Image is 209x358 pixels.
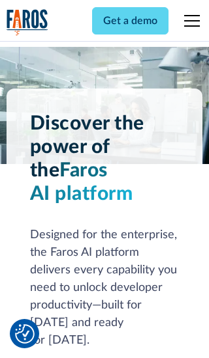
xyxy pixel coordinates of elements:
button: Cookie Settings [15,324,35,344]
a: Get a demo [92,7,169,34]
div: menu [176,5,202,36]
a: home [7,9,48,36]
img: Logo of the analytics and reporting company Faros. [7,9,48,36]
img: Revisit consent button [15,324,35,344]
h1: Discover the power of the [30,112,180,206]
div: Designed for the enterprise, the Faros AI platform delivers every capability you need to unlock d... [30,227,180,350]
span: Faros AI platform [30,161,133,204]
